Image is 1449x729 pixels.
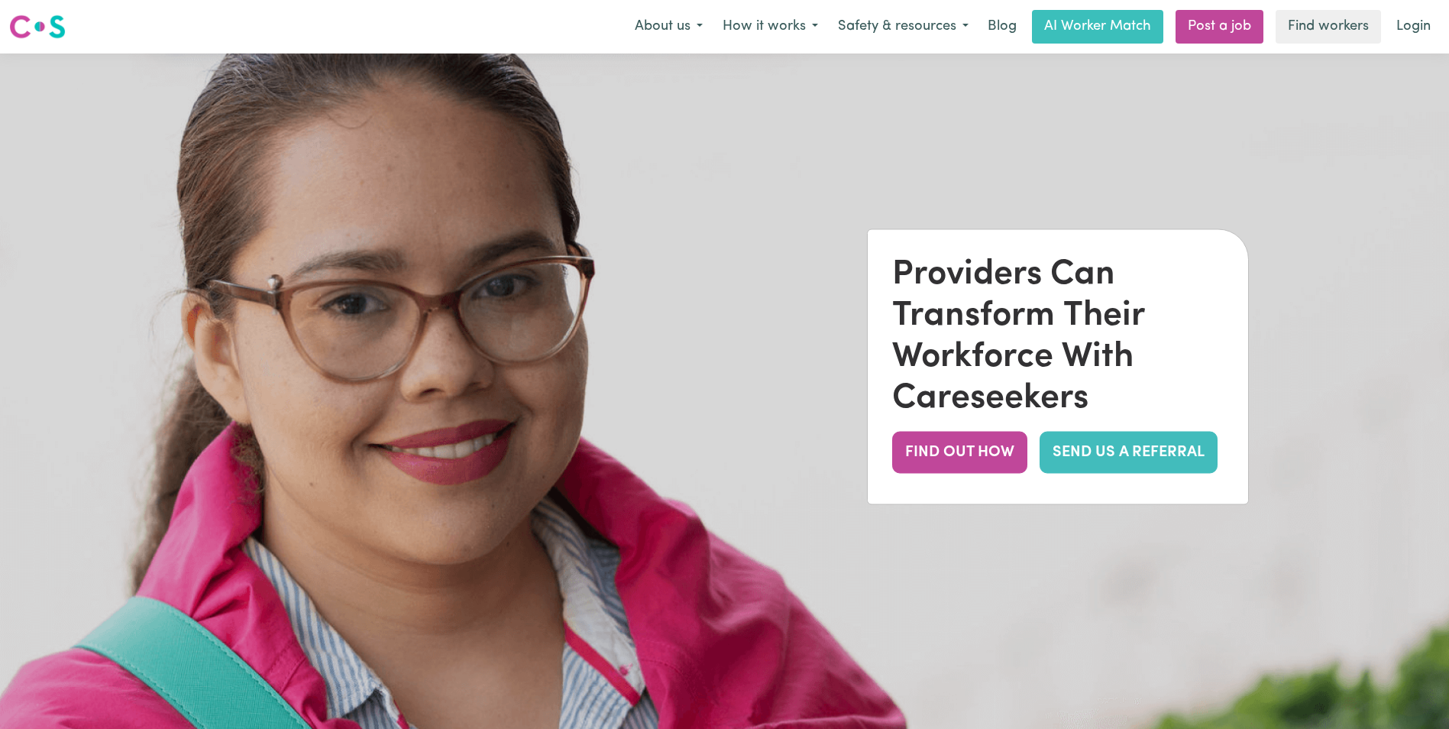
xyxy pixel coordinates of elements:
a: Blog [978,10,1026,44]
a: Find workers [1276,10,1381,44]
a: Post a job [1176,10,1263,44]
button: How it works [713,11,828,43]
iframe: Button to launch messaging window [1388,668,1437,717]
button: About us [625,11,713,43]
a: SEND US A REFERRAL [1040,432,1218,474]
div: Providers Can Transform Their Workforce With Careseekers [892,254,1224,420]
a: Login [1387,10,1440,44]
a: AI Worker Match [1032,10,1163,44]
button: Safety & resources [828,11,978,43]
img: Careseekers logo [9,13,66,40]
button: FIND OUT HOW [892,432,1027,474]
a: Careseekers logo [9,9,66,44]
